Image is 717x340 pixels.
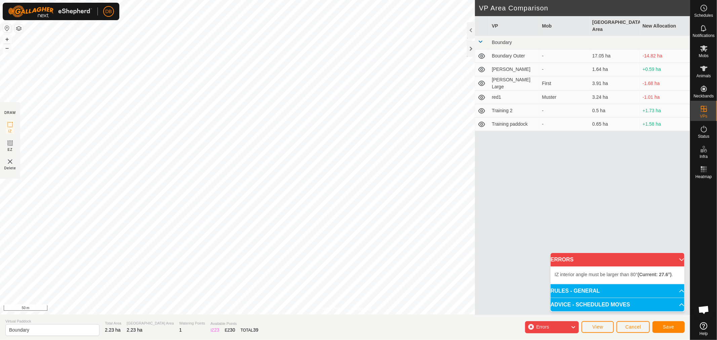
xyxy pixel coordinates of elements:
[4,166,16,171] span: Delete
[590,49,640,63] td: 17.05 ha
[492,40,512,45] span: Boundary
[551,288,600,294] span: RULES - GENERAL
[489,76,539,91] td: [PERSON_NAME] Large
[230,327,235,333] span: 30
[699,54,709,58] span: Mobs
[127,321,174,326] span: [GEOGRAPHIC_DATA] Area
[5,318,99,324] span: Virtual Paddock
[616,321,650,333] button: Cancel
[590,63,640,76] td: 1.64 ha
[694,300,714,320] div: Open chat
[695,175,712,179] span: Heatmap
[489,104,539,118] td: Training 2
[693,34,715,38] span: Notifications
[640,118,690,131] td: +1.58 ha
[640,76,690,91] td: -1.68 ha
[179,321,205,326] span: Watering Points
[542,80,587,87] div: First
[551,298,684,311] p-accordion-header: ADVICE - SCHEDULED MOVES
[551,266,684,284] p-accordion-content: ERRORS
[582,321,614,333] button: View
[590,76,640,91] td: 3.91 ha
[551,284,684,298] p-accordion-header: RULES - GENERAL
[625,324,641,330] span: Cancel
[551,302,630,307] span: ADVICE - SCHEDULED MOVES
[105,327,121,333] span: 2.23 ha
[540,16,590,36] th: Mob
[640,49,690,63] td: -14.82 ha
[690,320,717,338] a: Help
[179,327,182,333] span: 1
[698,134,709,138] span: Status
[253,327,258,333] span: 39
[551,253,684,266] p-accordion-header: ERRORS
[542,66,587,73] div: -
[700,332,708,336] span: Help
[542,52,587,59] div: -
[489,63,539,76] td: [PERSON_NAME]
[214,327,220,333] span: 23
[4,110,16,115] div: DRAW
[542,107,587,114] div: -
[592,324,603,330] span: View
[3,24,11,32] button: Reset Map
[489,118,539,131] td: Training paddock
[8,147,13,152] span: EZ
[640,63,690,76] td: +0.59 ha
[210,321,258,327] span: Available Points
[640,16,690,36] th: New Allocation
[489,49,539,63] td: Boundary Outer
[638,272,672,277] b: (Current: 27.6°)
[640,91,690,104] td: -1.01 ha
[479,4,690,12] h2: VP Area Comparison
[536,324,549,330] span: Errors
[663,324,674,330] span: Save
[551,257,573,262] span: ERRORS
[693,94,714,98] span: Neckbands
[652,321,685,333] button: Save
[590,118,640,131] td: 0.65 ha
[700,155,708,159] span: Infra
[225,327,235,334] div: EZ
[542,121,587,128] div: -
[700,114,707,118] span: VPs
[241,327,258,334] div: TOTAL
[15,25,23,33] button: Map Layers
[3,44,11,52] button: –
[489,91,539,104] td: red1
[6,158,14,166] img: VP
[696,74,711,78] span: Animals
[489,16,539,36] th: VP
[8,129,12,134] span: IZ
[3,35,11,43] button: +
[694,13,713,17] span: Schedules
[352,306,371,312] a: Contact Us
[318,306,344,312] a: Privacy Policy
[590,104,640,118] td: 0.5 ha
[640,104,690,118] td: +1.73 ha
[590,91,640,104] td: 3.24 ha
[8,5,92,17] img: Gallagher Logo
[555,272,673,277] span: IZ interior angle must be larger than 80° .
[127,327,143,333] span: 2.23 ha
[105,8,112,15] span: DB
[105,321,121,326] span: Total Area
[542,94,587,101] div: Muster
[210,327,219,334] div: IZ
[590,16,640,36] th: [GEOGRAPHIC_DATA] Area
